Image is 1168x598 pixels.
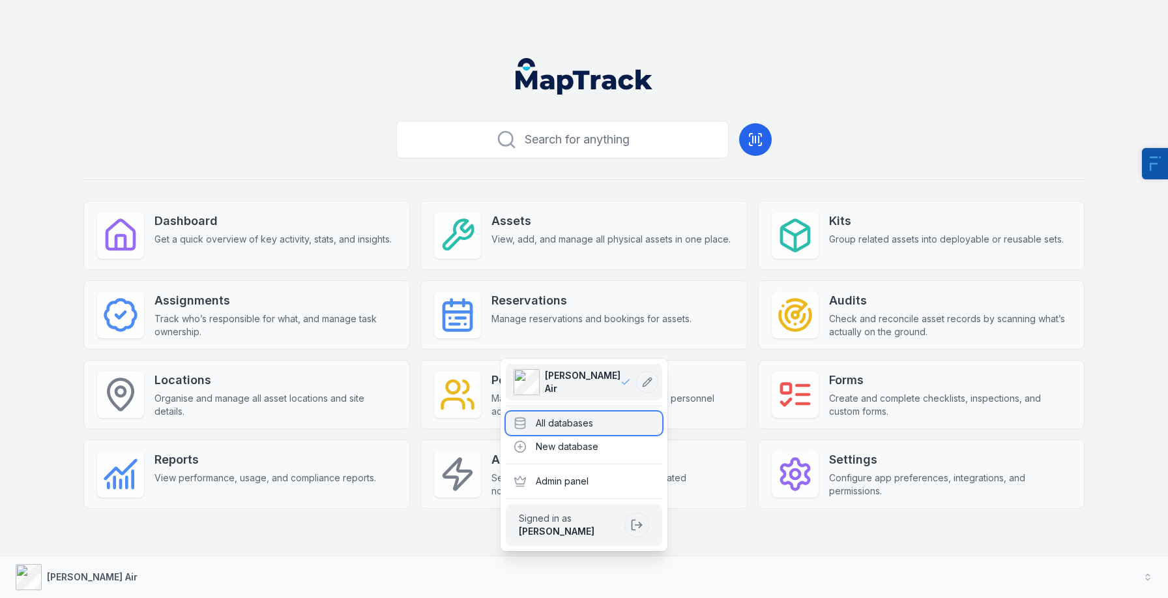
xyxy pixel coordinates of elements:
div: All databases [506,411,662,435]
div: Admin panel [506,470,662,493]
span: Signed in as [519,512,619,525]
strong: [PERSON_NAME] [519,526,594,537]
span: [PERSON_NAME] Air [545,369,620,395]
strong: [PERSON_NAME] Air [47,571,138,582]
div: [PERSON_NAME] Air [501,359,667,551]
div: New database [506,435,662,458]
